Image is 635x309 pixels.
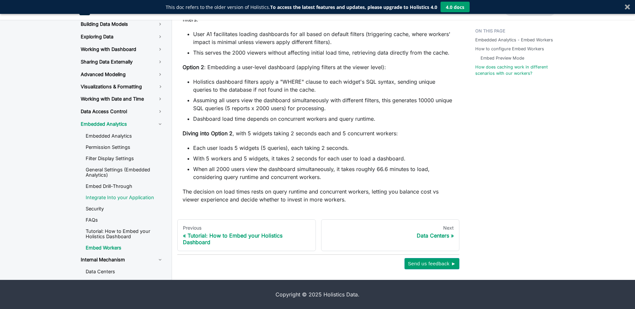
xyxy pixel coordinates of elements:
a: Internal Mechanism [75,254,169,265]
p: : Embedding a user-level dashboard (applying filters at the viewer level): [183,63,454,71]
a: Tutorial: How to Embed your Holistics Dashboard [80,226,169,242]
div: Data Centers [327,232,454,239]
a: Building Data Models [75,19,169,30]
a: Data Access Control [75,106,169,117]
div: This doc refers to the older version of Holistics.To access the latest features and updates, plea... [166,4,437,11]
a: Sharing Data Externally [75,56,169,67]
a: General Settings (Embedded Analytics) [80,165,169,180]
span: Send us feedback ► [408,259,456,268]
a: Embed Workers [80,243,169,253]
a: NextData Centers [321,219,460,251]
a: HolisticsHolistics Docs (3.0) [79,5,142,15]
a: Caching Mechanism (Cache) [80,278,169,288]
a: FAQs [80,215,169,225]
a: Data Centers [80,267,169,277]
strong: Option 2 [183,64,204,70]
a: Embedded Analytics [75,118,169,130]
li: Each user loads 5 widgets (5 queries), each taking 2 seconds. [193,144,454,152]
a: How does caching work in different scenarios with our workers? [475,64,554,76]
div: Tutorial: How to Embed your Holistics Dashboard [183,232,310,245]
a: Security [80,204,169,214]
li: Dashboard load time depends on concurrent workers and query runtime. [193,115,454,123]
a: PreviousTutorial: How to Embed your Holistics Dashboard [177,219,316,251]
a: How to configure Embed Workers [475,46,544,52]
strong: To access the latest features and updates, please upgrade to Holistics 4.0 [270,4,437,10]
button: Send us feedback ► [404,258,459,269]
nav: Docs pages [177,219,459,251]
li: User A1 facilitates loading dashboards for all based on default filters (triggering cache, where ... [193,30,454,46]
a: Integrate Into your Application [80,193,169,202]
a: Working with Dashboard [75,44,169,55]
a: Filter Display Settings [80,154,169,163]
a: Visualizations & Formatting [75,81,152,92]
a: Embedded Analytics - Embed Workers [475,37,553,43]
a: Embedded Analytics [80,131,169,141]
p: This doc refers to the older version of Holistics. [166,4,437,11]
button: 4.0 docs [441,2,470,12]
strong: Diving into Option 2 [183,130,233,137]
button: Toggle the collapsible sidebar category 'Visualizations & Formatting' [152,81,169,92]
div: Next [327,225,454,231]
p: The decision on load times rests on query runtime and concurrent workers, letting you balance cos... [183,188,454,203]
a: Permission Settings [80,142,169,152]
a: Exploring Data [75,31,169,42]
a: Working with Date and Time [75,93,169,105]
a: Embed Drill-Through [80,181,169,191]
li: With 5 workers and 5 widgets, it takes 2 seconds for each user to load a dashboard. [193,154,454,162]
a: Advanced Modeling [75,69,169,80]
p: , with 5 widgets taking 2 seconds each and 5 concurrent workers: [183,129,454,137]
li: Holistics dashboard filters apply a "WHERE" clause to each widget's SQL syntax, sending unique qu... [193,78,454,94]
a: Embed Preview Mode [481,55,524,61]
li: When all 2000 users view the dashboard simultaneously, it takes roughly 66.6 minutes to load, con... [193,165,454,181]
div: Copyright © 2025 Holistics Data. [105,290,530,298]
li: This serves the 2000 viewers without affecting initial load time, retrieving data directly from t... [193,49,454,57]
li: Assuming all users view the dashboard simultaneously with different filters, this generates 10000... [193,96,454,112]
div: Previous [183,225,310,231]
